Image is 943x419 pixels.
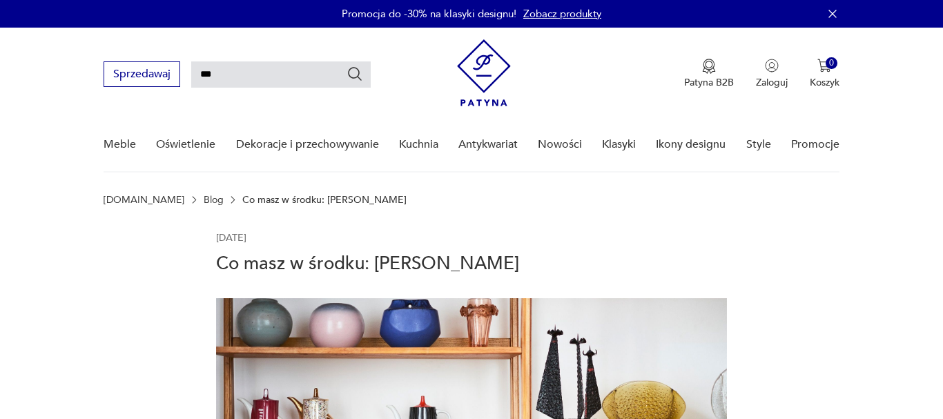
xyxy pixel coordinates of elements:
[810,59,839,89] button: 0Koszyk
[399,118,438,171] a: Kuchnia
[216,251,727,276] h1: Co masz w środku: [PERSON_NAME]
[538,118,582,171] a: Nowości
[236,118,379,171] a: Dekoracje i przechowywanie
[756,76,788,89] p: Zaloguj
[104,118,136,171] a: Meble
[523,7,601,21] a: Zobacz produkty
[104,61,180,87] button: Sprzedawaj
[347,66,363,82] button: Szukaj
[156,118,215,171] a: Oświetlenie
[656,118,726,171] a: Ikony designu
[104,70,180,80] a: Sprzedawaj
[746,118,771,171] a: Style
[684,59,734,89] a: Ikona medaluPatyna B2B
[765,59,779,72] img: Ikonka użytkownika
[684,59,734,89] button: Patyna B2B
[602,118,636,171] a: Klasyki
[242,195,407,205] p: Co masz w środku: [PERSON_NAME]
[457,39,511,106] img: Patyna - sklep z meblami i dekoracjami vintage
[791,118,839,171] a: Promocje
[216,231,727,244] p: [DATE]
[817,59,831,72] img: Ikona koszyka
[702,59,716,74] img: Ikona medalu
[684,76,734,89] p: Patyna B2B
[458,118,518,171] a: Antykwariat
[756,59,788,89] button: Zaloguj
[204,195,224,205] a: Blog
[104,195,184,205] a: [DOMAIN_NAME]
[342,7,516,21] p: Promocja do -30% na klasyki designu!
[810,76,839,89] p: Koszyk
[826,57,837,69] div: 0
